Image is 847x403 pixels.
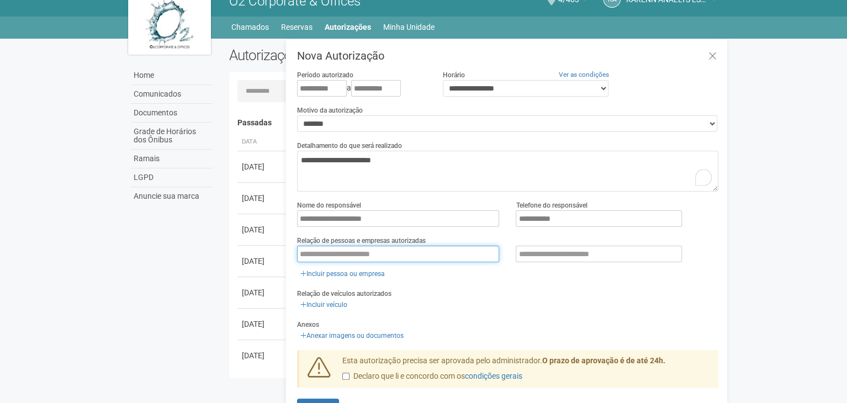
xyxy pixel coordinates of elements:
[297,289,391,299] label: Relação de veículos autorizados
[516,200,587,210] label: Telefone do responsável
[242,193,283,204] div: [DATE]
[559,71,609,78] a: Ver as condições
[131,150,213,168] a: Ramais
[229,47,465,63] h2: Autorizações
[297,268,388,280] a: Incluir pessoa ou empresa
[242,287,283,298] div: [DATE]
[297,320,319,330] label: Anexos
[297,50,718,61] h3: Nova Autorização
[131,85,213,104] a: Comunicados
[465,372,522,380] a: condições gerais
[242,319,283,330] div: [DATE]
[297,299,351,311] a: Incluir veículo
[443,70,465,80] label: Horário
[131,168,213,187] a: LGPD
[325,19,371,35] a: Autorizações
[242,256,283,267] div: [DATE]
[297,80,426,97] div: a
[297,70,353,80] label: Período autorizado
[237,119,711,127] h4: Passadas
[131,66,213,85] a: Home
[297,141,402,151] label: Detalhamento do que será realizado
[383,19,435,35] a: Minha Unidade
[242,224,283,235] div: [DATE]
[242,350,283,361] div: [DATE]
[334,356,718,388] div: Esta autorização precisa ser aprovada pelo administrador.
[342,371,522,382] label: Declaro que li e concordo com os
[297,105,363,115] label: Motivo da autorização
[231,19,269,35] a: Chamados
[297,236,426,246] label: Relação de pessoas e empresas autorizadas
[131,104,213,123] a: Documentos
[242,161,283,172] div: [DATE]
[281,19,313,35] a: Reservas
[131,123,213,150] a: Grade de Horários dos Ônibus
[131,187,213,205] a: Anuncie sua marca
[297,200,361,210] label: Nome do responsável
[342,373,350,380] input: Declaro que li e concordo com oscondições gerais
[237,133,287,151] th: Data
[542,356,665,365] strong: O prazo de aprovação é de até 24h.
[297,330,407,342] a: Anexar imagens ou documentos
[297,151,718,192] textarea: To enrich screen reader interactions, please activate Accessibility in Grammarly extension settings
